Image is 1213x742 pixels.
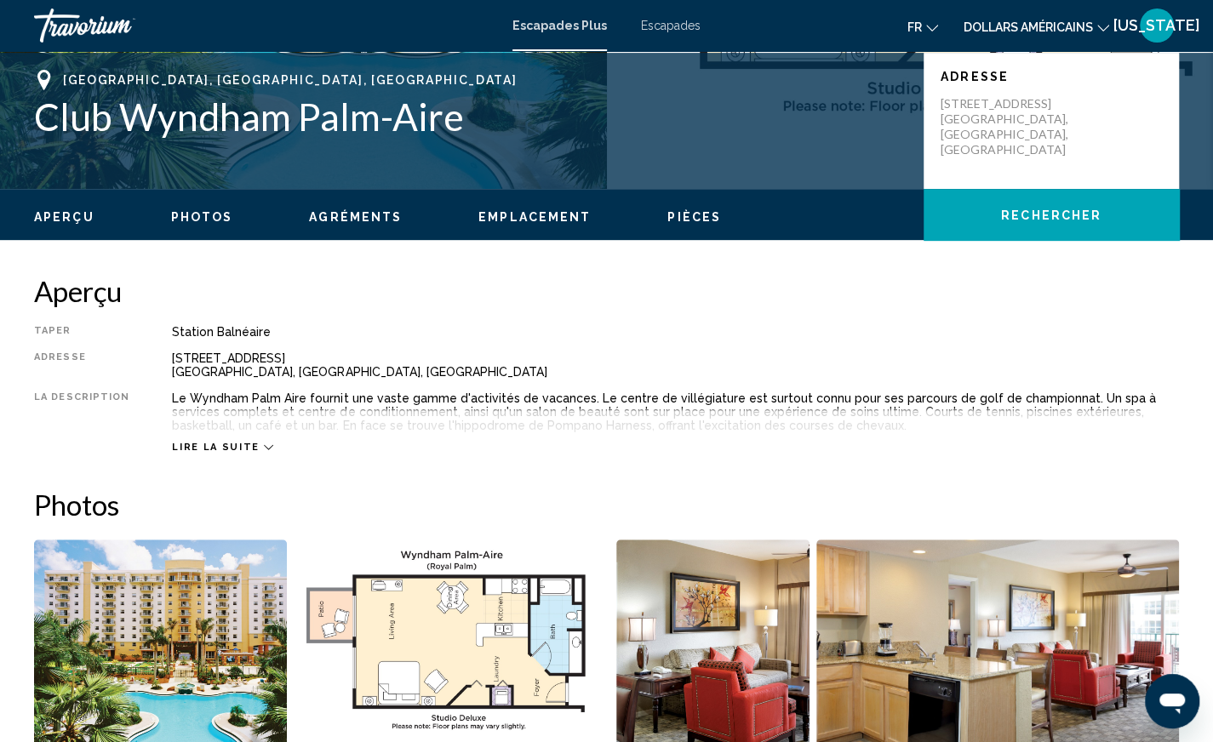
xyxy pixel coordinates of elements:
h2: Photos [34,488,1179,522]
div: [STREET_ADDRESS] [GEOGRAPHIC_DATA], [GEOGRAPHIC_DATA], [GEOGRAPHIC_DATA] [172,351,1179,379]
a: Escapades Plus [512,19,607,32]
p: [STREET_ADDRESS] [GEOGRAPHIC_DATA], [GEOGRAPHIC_DATA], [GEOGRAPHIC_DATA] [941,96,1077,157]
div: Le Wyndham Palm Aire fournit une vaste gamme d'activités de vacances. Le centre de villégiature e... [172,391,1179,432]
h1: Club Wyndham Palm-Aire [34,94,907,139]
button: Changer de langue [907,14,938,39]
button: Photos [171,209,233,225]
span: [GEOGRAPHIC_DATA], [GEOGRAPHIC_DATA], [GEOGRAPHIC_DATA] [63,73,517,87]
button: Pièces [667,209,721,225]
button: Lire la suite [172,441,272,454]
button: Agréments [309,209,402,225]
span: Emplacement [478,210,591,224]
div: Taper [34,325,129,339]
span: Aperçu [34,210,94,224]
button: Aperçu [34,209,94,225]
span: Lire la suite [172,442,259,453]
h2: Aperçu [34,274,1179,308]
button: Changer de devise [964,14,1109,39]
a: Escapades [641,19,701,32]
font: dollars américains [964,20,1093,34]
font: fr [907,20,922,34]
span: Pièces [667,210,721,224]
a: Travorium [34,9,495,43]
span: Rechercher [1001,208,1101,222]
p: Adresse [941,70,1162,83]
button: Emplacement [478,209,591,225]
font: [US_STATE] [1113,16,1200,34]
span: Photos [171,210,233,224]
button: Rechercher [924,189,1179,240]
iframe: Bouton de lancement de la fenêtre de messagerie [1145,674,1199,728]
div: Station balnéaire [172,325,1179,339]
div: La description [34,391,129,432]
span: Agréments [309,210,402,224]
button: Menu utilisateur [1135,8,1179,43]
div: Adresse [34,351,129,379]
